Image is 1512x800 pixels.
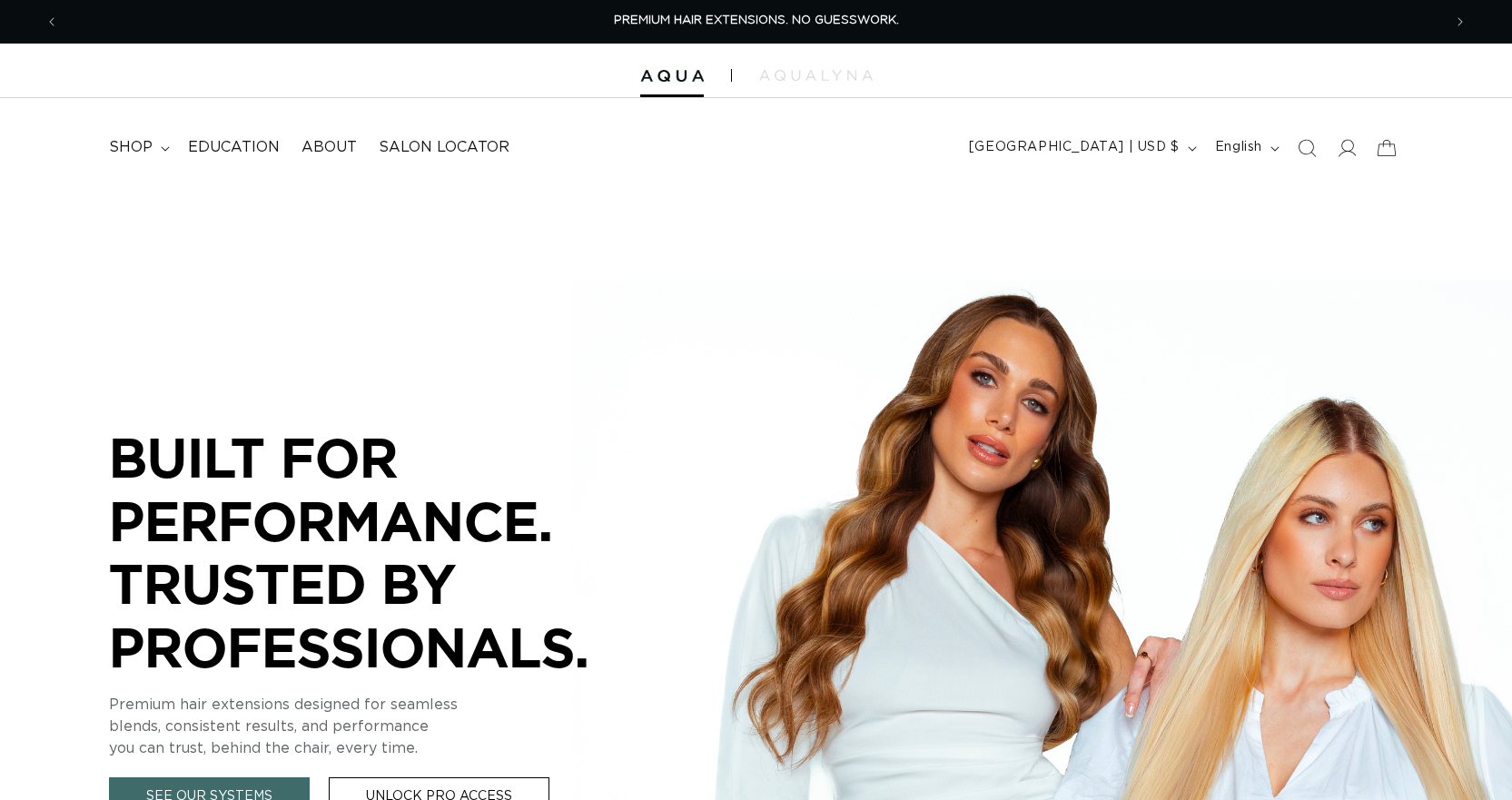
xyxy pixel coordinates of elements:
[177,127,291,168] a: Education
[969,138,1180,157] span: [GEOGRAPHIC_DATA] | USD $
[109,694,654,759] p: Premium hair extensions designed for seamless blends, consistent results, and performance you can...
[368,127,520,168] a: Salon Locator
[958,131,1204,165] button: [GEOGRAPHIC_DATA] | USD $
[32,5,72,39] button: Previous announcement
[1215,138,1262,157] span: English
[188,138,280,157] span: Education
[640,70,704,83] img: Aqua Hair Extensions
[759,70,873,81] img: aqualyna.com
[291,127,368,168] a: About
[1204,131,1287,165] button: English
[98,127,177,168] summary: shop
[1287,128,1327,168] summary: Search
[1440,5,1480,39] button: Next announcement
[379,138,509,157] span: Salon Locator
[301,138,357,157] span: About
[109,138,153,157] span: shop
[109,426,654,678] p: BUILT FOR PERFORMANCE. TRUSTED BY PROFESSIONALS.
[614,15,899,26] span: PREMIUM HAIR EXTENSIONS. NO GUESSWORK.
